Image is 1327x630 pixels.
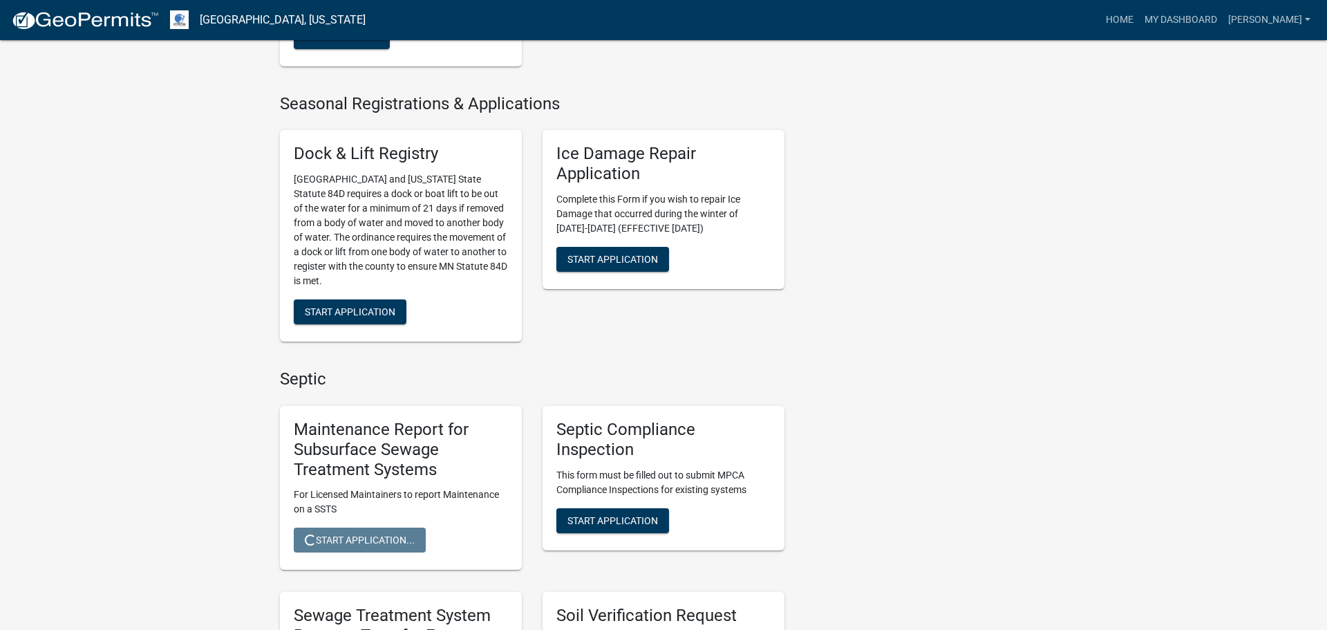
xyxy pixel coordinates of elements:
h4: Seasonal Registrations & Applications [280,94,784,114]
a: [PERSON_NAME] [1223,7,1316,33]
span: Start Application [305,306,395,317]
img: Otter Tail County, Minnesota [170,10,189,29]
h5: Septic Compliance Inspection [556,420,771,460]
a: My Dashboard [1139,7,1223,33]
span: Start Application [567,515,658,526]
h5: Dock & Lift Registry [294,144,508,164]
span: Start Renewal [305,30,379,41]
h5: Soil Verification Request [556,606,771,626]
h4: Septic [280,369,784,389]
a: [GEOGRAPHIC_DATA], [US_STATE] [200,8,366,32]
h5: Ice Damage Repair Application [556,144,771,184]
button: Start Application... [294,528,426,553]
a: Home [1100,7,1139,33]
button: Start Application [556,247,669,272]
span: Start Application [567,254,658,265]
button: Start Renewal [294,24,390,49]
p: Complete this Form if you wish to repair Ice Damage that occurred during the winter of [DATE]-[DA... [556,192,771,236]
p: [GEOGRAPHIC_DATA] and [US_STATE] State Statute 84D requires a dock or boat lift to be out of the ... [294,172,508,288]
p: This form must be filled out to submit MPCA Compliance Inspections for existing systems [556,468,771,497]
h5: Maintenance Report for Subsurface Sewage Treatment Systems [294,420,508,479]
p: For Licensed Maintainers to report Maintenance on a SSTS [294,488,508,517]
button: Start Application [294,299,406,324]
span: Start Application... [305,535,415,546]
button: Start Application [556,508,669,533]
